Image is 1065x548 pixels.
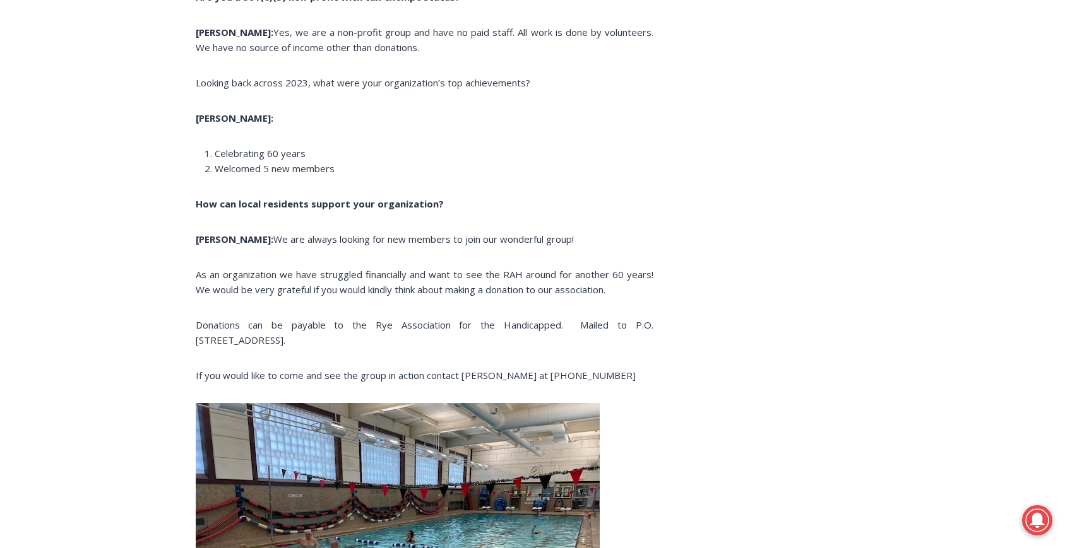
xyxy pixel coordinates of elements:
[196,197,444,210] b: How can local residents support your organization?
[196,318,653,346] span: Donations can be payable to the Rye Association for the Handicapped. Mailed to P.O. [STREET_ADDRE...
[196,369,636,382] span: If you would like to come and see the group in action contact [PERSON_NAME] at [PHONE_NUMBER]
[196,26,273,38] b: [PERSON_NAME]:
[196,233,273,245] b: [PERSON_NAME]:
[215,162,335,175] span: Welcomed 5 new members
[215,147,306,160] span: Celebrating 60 years
[196,268,653,296] span: As an organization we have struggled financially and want to see the RAH around for another 60 ye...
[196,26,653,54] span: Yes, we are a non-profit group and have no paid staff. All work is done by volunteers. We have no...
[196,76,530,89] span: Looking back across 2023, what were your organization’s top achievements?
[273,233,574,245] span: We are always looking for new members to join our wonderful group!
[196,112,273,124] b: [PERSON_NAME]:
